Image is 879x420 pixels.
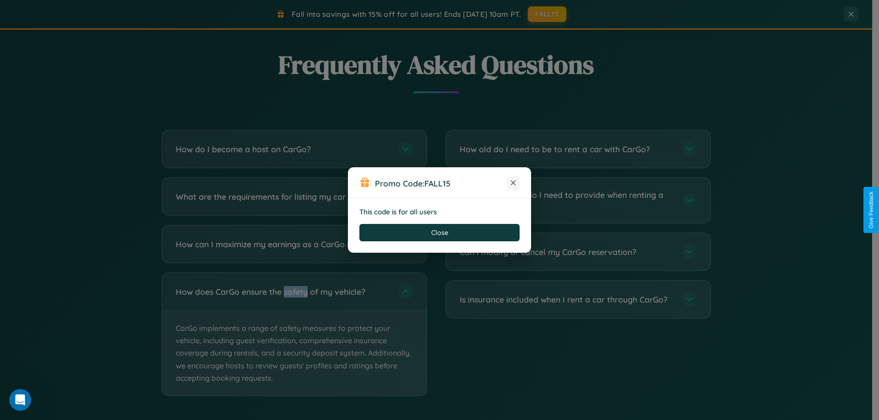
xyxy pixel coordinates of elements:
[424,178,450,188] b: FALL15
[868,191,874,229] div: Give Feedback
[9,389,31,411] iframe: Intercom live chat
[375,178,507,188] h3: Promo Code:
[359,224,520,241] button: Close
[359,207,437,216] strong: This code is for all users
